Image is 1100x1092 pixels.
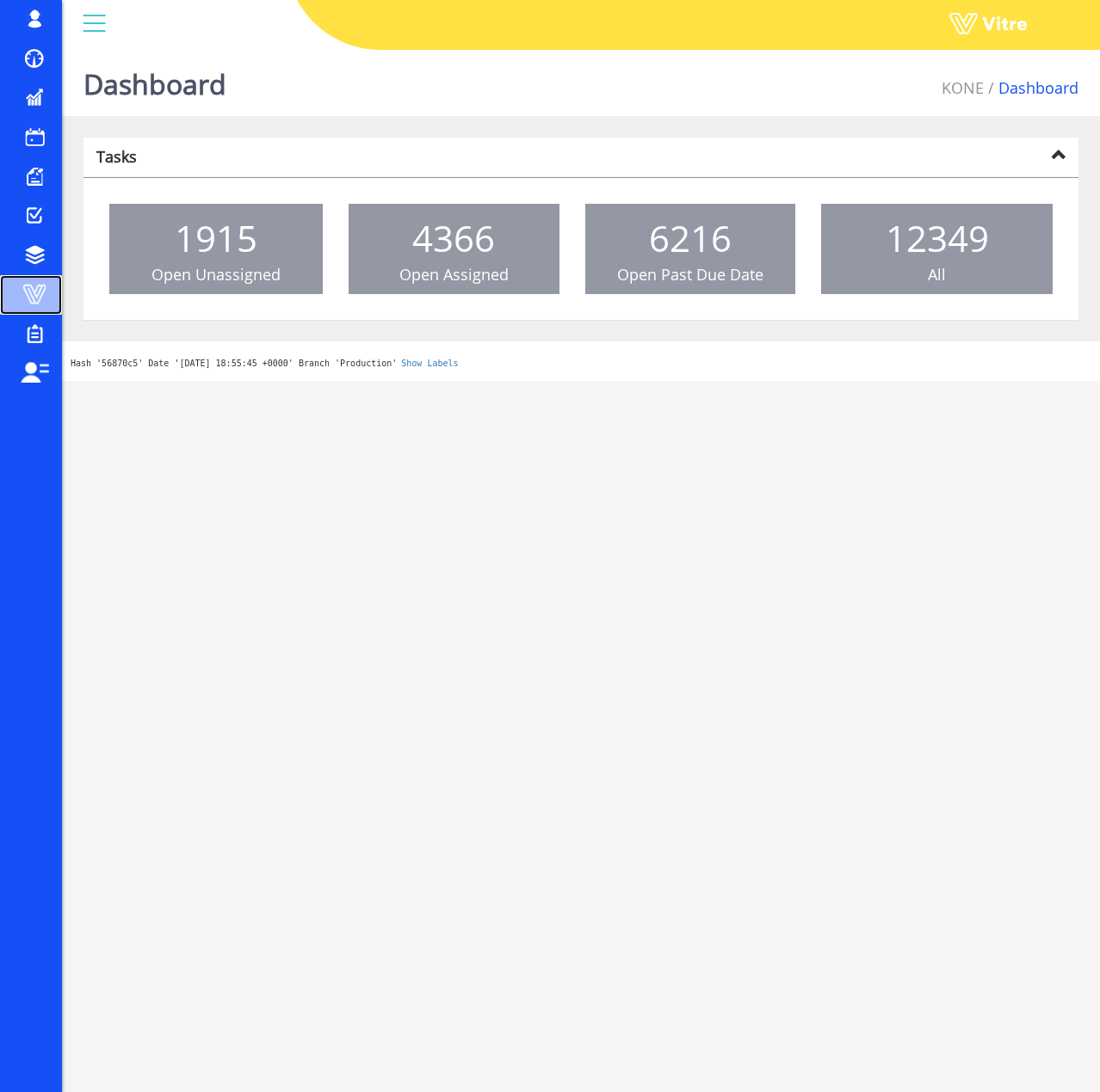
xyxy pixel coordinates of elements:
[984,77,1078,100] li: Dashboard
[109,204,323,295] a: 1915 Open Unassigned
[617,264,763,285] span: Open Past Due Date
[942,77,984,98] a: KONE
[886,213,989,262] span: 12349
[585,204,796,295] a: 6216 Open Past Due Date
[349,204,559,295] a: 4366 Open Assigned
[71,359,397,368] span: Hash '56870c5' Date '[DATE] 18:55:45 +0000' Branch 'Production'
[649,213,732,262] span: 6216
[399,264,509,285] span: Open Assigned
[928,264,946,285] span: All
[401,359,458,368] a: Show Labels
[151,264,281,285] span: Open Unassigned
[83,43,226,116] h1: Dashboard
[821,204,1053,295] a: 12349 All
[96,146,137,167] strong: Tasks
[412,213,495,262] span: 4366
[175,213,257,262] span: 1915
